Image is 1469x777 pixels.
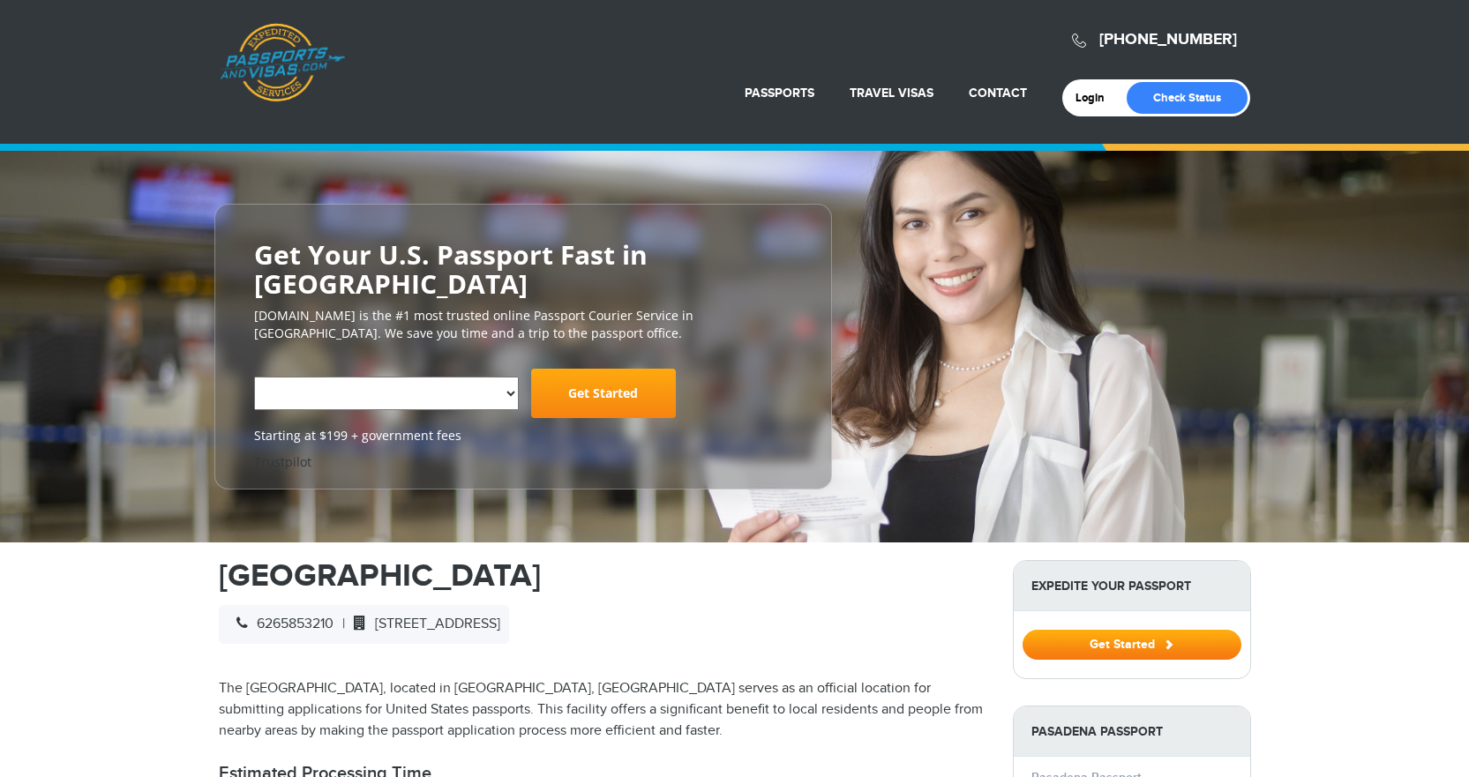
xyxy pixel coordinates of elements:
a: Check Status [1127,82,1248,114]
p: The [GEOGRAPHIC_DATA], located in [GEOGRAPHIC_DATA], [GEOGRAPHIC_DATA] serves as an official loca... [219,678,986,742]
span: Starting at $199 + government fees [254,427,792,445]
button: Get Started [1023,630,1241,660]
a: [PHONE_NUMBER] [1099,30,1237,49]
a: Passports & [DOMAIN_NAME] [220,23,345,102]
strong: Pasadena Passport [1014,706,1250,757]
h2: Get Your U.S. Passport Fast in [GEOGRAPHIC_DATA] [254,240,792,298]
h1: [GEOGRAPHIC_DATA] [219,560,986,592]
a: Contact [969,86,1027,101]
div: | [219,605,509,644]
a: Trustpilot [254,453,311,470]
span: 6265853210 [228,616,334,632]
p: [DOMAIN_NAME] is the #1 most trusted online Passport Courier Service in [GEOGRAPHIC_DATA]. We sav... [254,307,792,342]
a: Passports [745,86,814,101]
a: Get Started [531,369,676,418]
strong: Expedite Your Passport [1014,561,1250,611]
a: Login [1076,91,1117,105]
a: Get Started [1023,637,1241,651]
a: Travel Visas [850,86,933,101]
span: [STREET_ADDRESS] [345,616,500,632]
